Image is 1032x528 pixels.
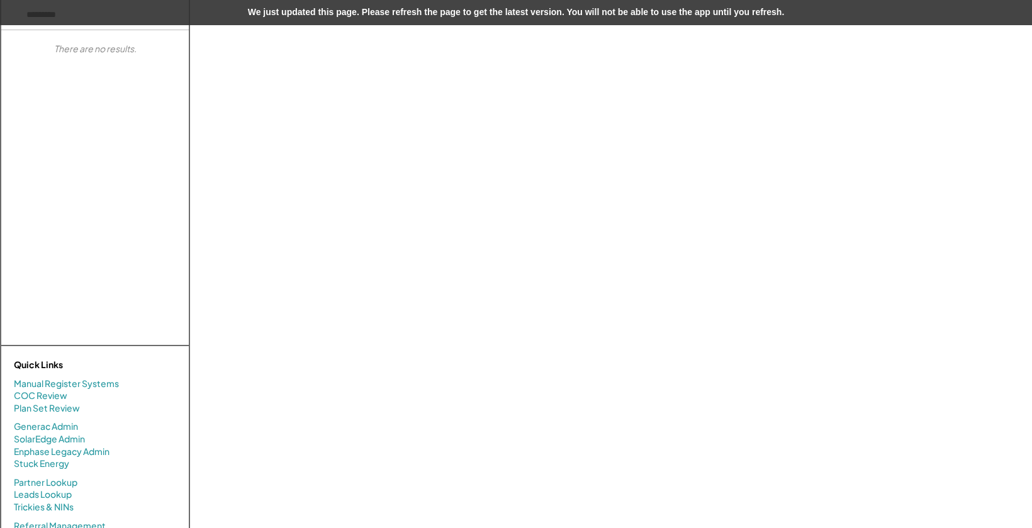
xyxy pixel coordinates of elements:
div: Quick Links [14,359,140,371]
a: SolarEdge Admin [14,433,85,446]
div: There are no results. [54,43,137,55]
a: Enphase Legacy Admin [14,446,109,458]
a: Generac Admin [14,420,78,433]
a: Partner Lookup [14,476,77,489]
a: Leads Lookup [14,488,72,501]
a: Stuck Energy [14,458,69,470]
a: Manual Register Systems [14,378,119,390]
a: Trickies & NINs [14,501,74,514]
a: Plan Set Review [14,402,80,415]
a: COC Review [14,390,67,402]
